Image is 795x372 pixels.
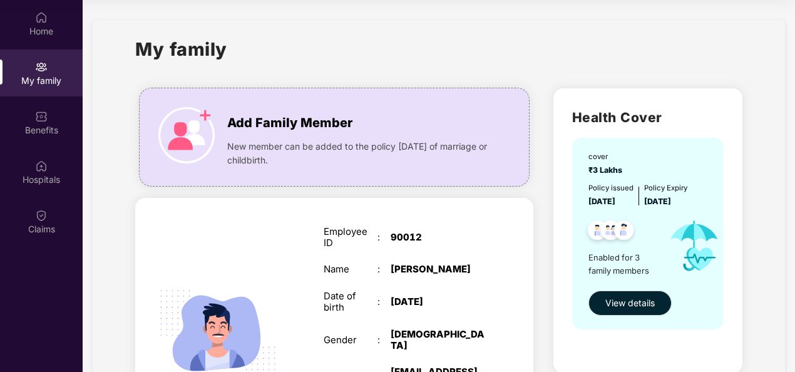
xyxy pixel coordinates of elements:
[35,110,48,123] img: svg+xml;base64,PHN2ZyBpZD0iQmVuZWZpdHMiIHhtbG5zPSJodHRwOi8vd3d3LnczLm9yZy8yMDAwL3N2ZyIgd2lkdGg9Ij...
[391,296,485,307] div: [DATE]
[227,113,352,133] span: Add Family Member
[582,217,613,247] img: svg+xml;base64,PHN2ZyB4bWxucz0iaHR0cDovL3d3dy53My5vcmcvMjAwMC9zdmciIHdpZHRoPSI0OC45NDMiIGhlaWdodD...
[608,217,639,247] img: svg+xml;base64,PHN2ZyB4bWxucz0iaHR0cDovL3d3dy53My5vcmcvMjAwMC9zdmciIHdpZHRoPSI0OC45NDMiIGhlaWdodD...
[377,232,391,243] div: :
[588,183,633,194] div: Policy issued
[35,160,48,172] img: svg+xml;base64,PHN2ZyBpZD0iSG9zcGl0YWxzIiB4bWxucz0iaHR0cDovL3d3dy53My5vcmcvMjAwMC9zdmciIHdpZHRoPS...
[324,291,377,313] div: Date of birth
[644,197,671,206] span: [DATE]
[35,209,48,222] img: svg+xml;base64,PHN2ZyBpZD0iQ2xhaW0iIHhtbG5zPSJodHRwOi8vd3d3LnczLm9yZy8yMDAwL3N2ZyIgd2lkdGg9IjIwIi...
[391,264,485,275] div: [PERSON_NAME]
[35,11,48,24] img: svg+xml;base64,PHN2ZyBpZD0iSG9tZSIgeG1sbnM9Imh0dHA6Ly93d3cudzMub3JnLzIwMDAvc3ZnIiB3aWR0aD0iMjAiIG...
[377,264,391,275] div: :
[391,232,485,243] div: 90012
[595,217,626,247] img: svg+xml;base64,PHN2ZyB4bWxucz0iaHR0cDovL3d3dy53My5vcmcvMjAwMC9zdmciIHdpZHRoPSI0OC45MTUiIGhlaWdodD...
[605,296,655,310] span: View details
[588,165,626,175] span: ₹3 Lakhs
[324,264,377,275] div: Name
[644,183,687,194] div: Policy Expiry
[158,107,215,163] img: icon
[588,291,672,316] button: View details
[588,152,626,163] div: cover
[588,197,615,206] span: [DATE]
[324,226,377,249] div: Employee ID
[377,296,391,307] div: :
[324,334,377,346] div: Gender
[227,140,491,167] span: New member can be added to the policy [DATE] of marriage or childbirth.
[572,107,724,128] h2: Health Cover
[391,329,485,351] div: [DEMOGRAPHIC_DATA]
[35,61,48,73] img: svg+xml;base64,PHN2ZyB3aWR0aD0iMjAiIGhlaWdodD0iMjAiIHZpZXdCb3g9IjAgMCAyMCAyMCIgZmlsbD0ibm9uZSIgeG...
[659,208,729,284] img: icon
[377,334,391,346] div: :
[135,35,227,63] h1: My family
[588,251,659,277] span: Enabled for 3 family members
